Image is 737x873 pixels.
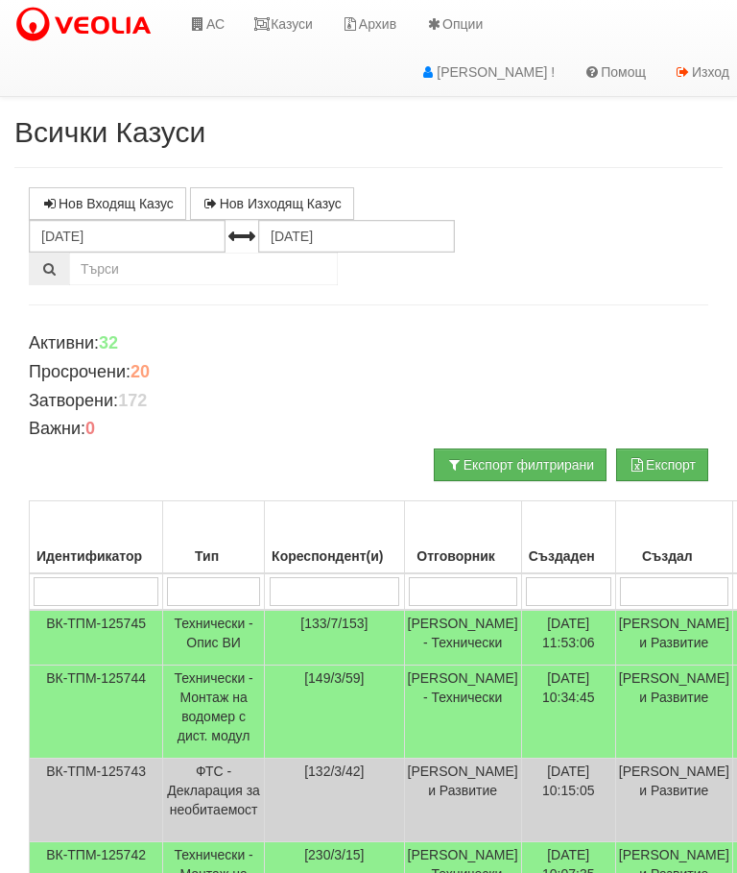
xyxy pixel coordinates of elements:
b: 172 [118,391,147,410]
h4: Активни: [29,334,708,353]
b: 32 [99,333,118,352]
td: [PERSON_NAME] - Технически [404,610,521,666]
a: Нов Входящ Казус [29,187,186,220]
div: Идентификатор [33,543,159,570]
td: ВК-ТПМ-125744 [30,666,163,759]
div: Създал [619,543,729,570]
span: [132/3/42] [304,764,364,779]
td: ВК-ТПМ-125743 [30,759,163,842]
td: Технически - Монтаж на водомер с дист. модул [163,666,265,759]
button: Експорт филтрирани [434,449,606,481]
td: Технически - Опис ВИ [163,610,265,666]
button: Експорт [616,449,708,481]
td: [DATE] 10:34:45 [521,666,615,759]
th: Кореспондент(и): No sort applied, activate to apply an ascending sort [265,501,404,574]
td: [PERSON_NAME] - Технически [404,666,521,759]
td: [PERSON_NAME] и Развитие [615,759,732,842]
td: ФТС - Декларация за необитаемост [163,759,265,842]
th: Създал: No sort applied, activate to apply an ascending sort [615,501,732,574]
h4: Затворени: [29,392,708,411]
a: [PERSON_NAME] ! [405,48,569,96]
span: [230/3/15] [304,847,364,862]
span: [133/7/153] [300,616,368,631]
b: 0 [85,419,95,438]
div: Отговорник [408,543,518,570]
div: Тип [166,543,261,570]
th: Създаден: No sort applied, activate to apply an ascending sort [521,501,615,574]
input: Търсене по Идентификатор, Бл/Вх/Ап, Тип, Описание, Моб. Номер, Имейл, Файл, Коментар, [69,253,338,285]
span: [149/3/59] [304,670,364,686]
h2: Всички Казуси [14,116,723,148]
h4: Просрочени: [29,363,708,382]
td: [PERSON_NAME] и Развитие [615,666,732,759]
b: 20 [131,362,150,381]
div: Създаден [525,543,612,570]
img: VeoliaLogo.png [14,5,160,45]
th: Тип: No sort applied, activate to apply an ascending sort [163,501,265,574]
a: Нов Изходящ Казус [190,187,354,220]
h4: Важни: [29,420,708,439]
th: Отговорник: No sort applied, activate to apply an ascending sort [404,501,521,574]
td: [PERSON_NAME] и Развитие [615,610,732,666]
td: [DATE] 11:53:06 [521,610,615,666]
th: Идентификатор: No sort applied, activate to apply an ascending sort [30,501,163,574]
a: Помощ [569,48,660,96]
td: [PERSON_NAME] и Развитие [404,759,521,842]
div: Кореспондент(и) [268,543,400,570]
td: [DATE] 10:15:05 [521,759,615,842]
td: ВК-ТПМ-125745 [30,610,163,666]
